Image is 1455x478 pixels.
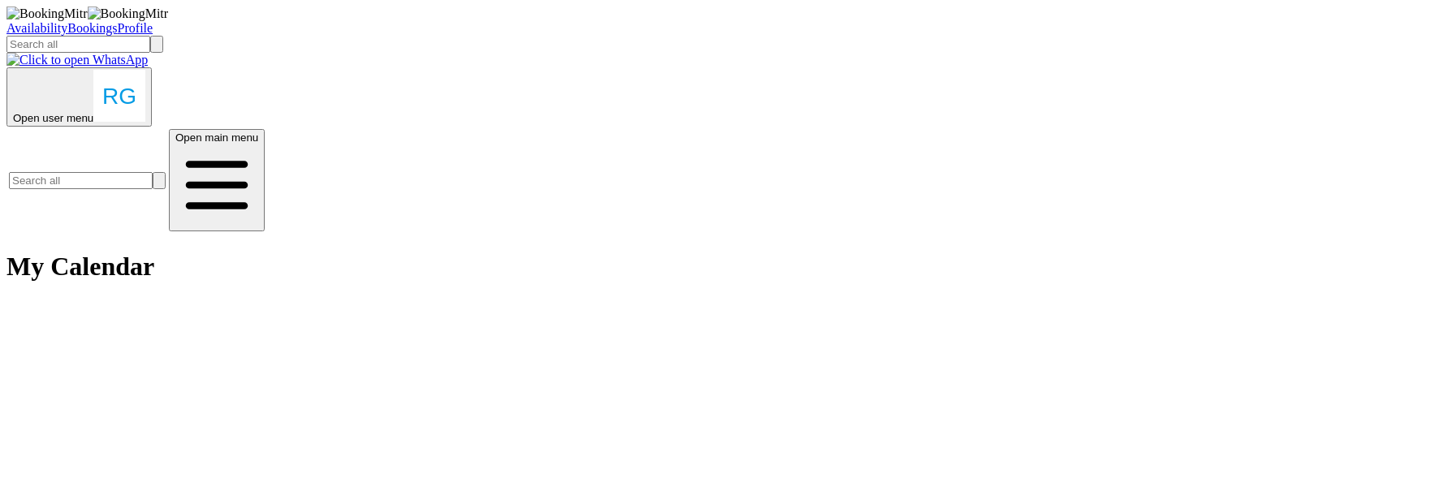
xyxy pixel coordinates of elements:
img: Click to open WhatsApp [6,53,148,67]
input: Search all [6,36,150,53]
a: Availability [6,21,67,35]
h1: RG 10110 [6,72,237,102]
h2: 60 minutes [6,120,237,377]
a: Bookings [67,21,117,35]
img: BookingMitr [6,6,88,21]
button: Open user menu [6,67,152,127]
img: BookingMitr [88,6,169,21]
h1: My Calendar [6,252,1449,282]
button: Open main menu [169,129,265,231]
p: rg_Yaoo [6,41,237,55]
p: No photo [39,13,237,28]
span: Open user menu [13,112,93,124]
span: Open main menu [175,131,258,144]
input: Search all [9,172,153,189]
a: Profile [118,21,153,35]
